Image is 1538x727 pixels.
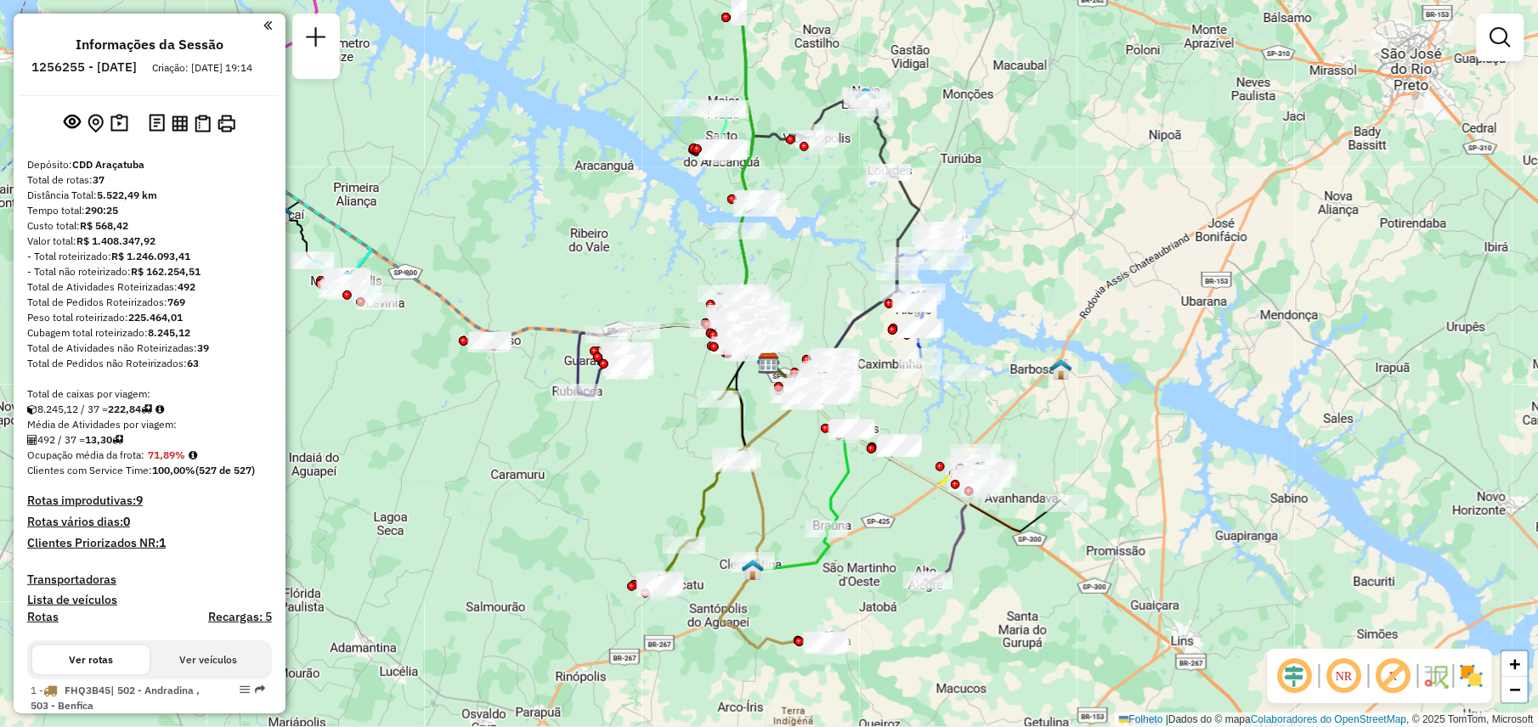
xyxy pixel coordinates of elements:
[717,327,760,344] div: Atividade não roteirizada - 58.599.842 LUIS FERNANDO VIEIRA
[1115,713,1538,727] div: Dados do © mapa , © 2025 TomTom, Microsoft
[107,110,132,137] button: Painel de Sugestão
[167,296,185,308] strong: 769
[713,316,755,333] div: Atividade não roteirizada - ROSICLEI LUCI CAGLIA
[483,330,505,352] img: VALPARAISO
[255,685,265,695] em: Rota exportada
[141,404,152,414] i: Total de rotas
[27,325,272,341] div: Cubagem total roteirizado:
[1324,656,1365,696] span: Ocultar NR
[60,110,84,137] button: Exibir sessão original
[85,433,112,446] strong: 13,30
[27,610,59,624] a: Rotas
[168,111,191,134] button: Visualizar relatório de Roteirização
[27,417,272,432] div: Média de Atividades por viagem:
[1119,713,1163,725] a: Folheto
[240,685,250,695] em: Opções
[1502,677,1528,702] a: Diminuir o zoom
[27,234,272,249] div: Valor total:
[197,341,209,354] strong: 39
[27,404,37,414] i: Cubagem total roteirizado
[27,341,272,356] div: Total de Atividades não Roteirizadas:
[136,493,143,508] strong: 9
[27,356,272,371] div: Total de Pedidos não Roteirizados:
[922,239,964,256] div: Atividade não roteirizada - RANCHO DO PASTEL PARIS LTDA
[784,378,827,395] div: Atividade não roteirizada - BRUNO VIANNA
[758,352,780,375] img: CDD Araçatuba
[713,318,755,335] div: Atividade não roteirizada - 49.341.927 EDNEIA BA
[1166,713,1168,725] span: |
[97,189,157,201] strong: 5.522,49 km
[27,188,272,203] div: Distância Total:
[27,310,272,325] div: Peso total roteirizado:
[27,435,37,445] i: Total de Atividades
[84,110,107,137] button: Centralizar mapa no depósito ou ponto de apoio
[1458,662,1485,690] img: Exibir/Ocultar setores
[27,249,272,264] div: - Total roteirizado:
[1422,662,1450,690] img: Fluxo de ruas
[711,314,754,331] div: Atividade não roteirizada - ALEXANDRE DE MELO
[855,87,877,109] img: NOVA LUZITÂNIA
[27,279,272,295] div: Total de Atividades Roteirizadas:
[917,226,959,243] div: Atividade não roteirizada - DISTRIBUIDORA DE BEB
[27,572,272,587] h4: Transportadoras
[27,264,272,279] div: - Total não roteirizado:
[263,15,272,35] a: Clique aqui para minimizar o painel
[150,645,267,674] button: Ver veículos
[710,318,752,335] div: Atividade não roteirizada - MARCOS ANTONIO
[145,110,168,137] button: Logs desbloquear sessão
[131,265,201,278] strong: R$ 162.254,51
[123,514,130,529] strong: 0
[31,684,200,712] span: | 502 - Andradina , 503 - Benfica
[27,515,272,529] h4: Rotas vários dias:
[27,386,272,402] div: Total de caixas por viagem:
[715,312,757,329] div: Atividade não roteirizada - ICE BEER
[152,464,195,476] strong: 100,00%
[27,536,272,550] h4: Clientes Priorizados NR:
[32,645,150,674] button: Ver rotas
[108,403,141,415] strong: 222,84
[27,172,272,188] div: Total de rotas:
[816,630,838,652] img: LUIZIÂNIA
[916,231,958,248] div: Atividade não roteirizada - ADEMIR TEIXEIRA DUAR
[1510,653,1521,674] span: +
[690,320,732,337] div: Atividade não roteirizada - PREMMIUM POSTO DE CO
[1050,358,1072,380] img: BARBOSA
[37,433,112,446] font: 492 / 37 =
[27,295,272,310] div: Total de Pedidos Roteirizados:
[1373,656,1414,696] span: Exibir rótulo
[189,450,197,460] em: Média calculada utilizando a maior ocupação (%Peso ou %Cubagem) de cada rota da sessão. Rotas cro...
[943,364,986,381] div: Atividade não roteirizada - ANTONIO FERREIRA DA
[726,322,768,339] div: Atividade não roteirizada - G DOS SANTOS e SANTO
[898,362,941,379] div: Atividade não roteirizada - IRMAOS COUTINHO OLAR
[27,593,272,607] h4: Lista de veículos
[699,139,742,156] div: Atividade não roteirizada - IJ CONVENIENCIA 662
[703,140,745,157] div: Atividade não roteirizada - TATIANA MARIA RODRIG
[711,317,754,334] div: Atividade não roteirizada - PAULO ALBERTO DE SOU
[1510,679,1521,700] span: −
[85,204,118,217] strong: 290:25
[967,461,989,483] img: PENÁPOLIS
[159,535,166,550] strong: 1
[37,403,141,415] font: 8.245,12 / 37 =
[467,335,510,352] div: Atividade não roteirizada - 58.663.425 ROSE GRECIA DA SILVA
[609,355,652,372] div: Atividade não roteirizada - SOLANGE FERNANDES SO
[648,573,670,595] img: PIACATU
[148,326,190,339] strong: 8.245,12
[187,357,199,369] strong: 63
[191,111,214,136] button: Visualizar Romaneio
[943,218,986,235] div: Atividade não roteirizada - LUANA PATRICIA
[299,20,333,59] a: Nova sessão e pesquisa
[1251,713,1406,725] a: Colaboradores do OpenStreetMap
[155,404,164,414] i: Meta Caixas/viagem: 220,40 Diferença: 2,44
[93,173,105,186] strong: 37
[930,253,973,270] div: Atividade não roteirizada - ALTAS HORAS
[111,250,190,262] strong: R$ 1.246.093,41
[919,222,962,239] div: Atividade não roteirizada - WM PIPAS
[809,371,831,393] img: BIRIGUI
[27,203,272,218] div: Tempo total:
[128,311,183,324] strong: 225.464,01
[76,37,223,53] h4: Informações da Sessão
[195,464,255,476] strong: (527 de 527)
[31,59,137,75] h6: 1256255 - [DATE]
[76,234,155,247] strong: R$ 1.408.347,92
